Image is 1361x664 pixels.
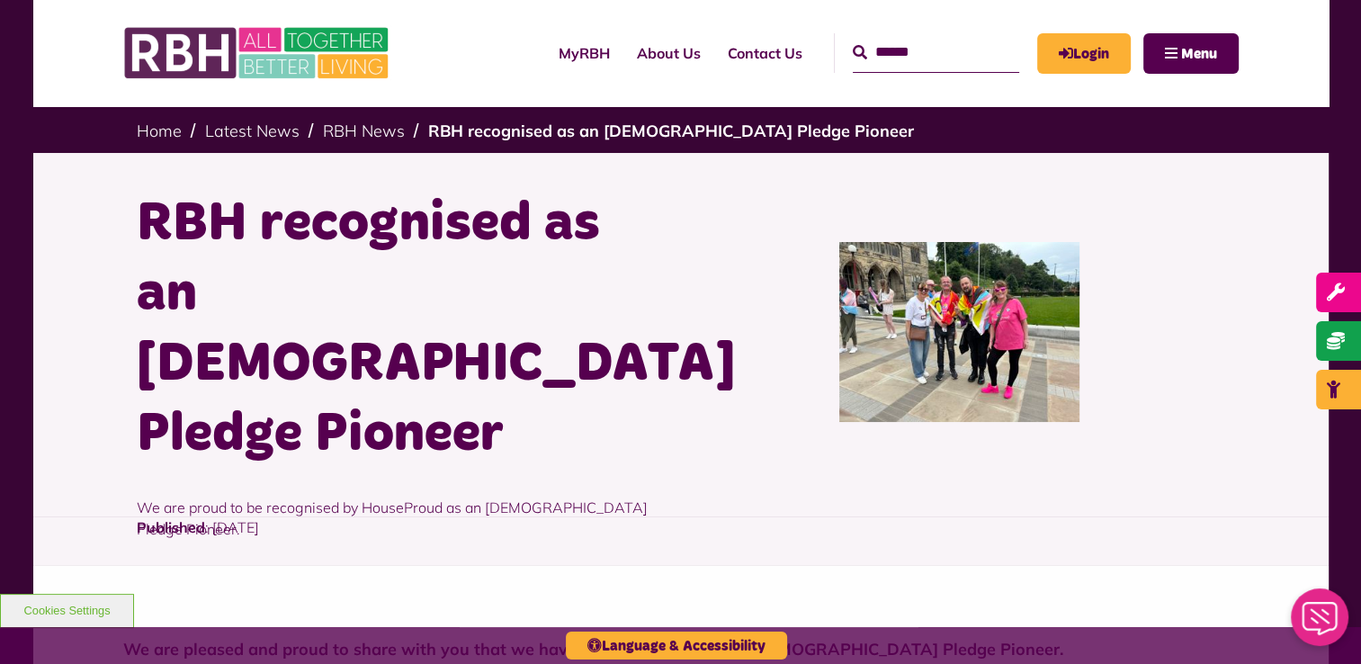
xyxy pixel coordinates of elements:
h1: RBH recognised as an [DEMOGRAPHIC_DATA] Pledge Pioneer [137,189,667,470]
span: Menu [1181,47,1217,61]
button: Navigation [1143,33,1239,74]
a: MyRBH [1037,33,1131,74]
button: Language & Accessibility [566,632,787,660]
strong: Published [137,518,205,536]
img: RBH At Rochdale Pride [839,242,1079,422]
a: About Us [623,29,714,77]
img: RBH [123,18,393,88]
p: : [DATE] [137,516,1225,565]
a: Home [137,121,182,141]
a: Contact Us [714,29,816,77]
a: MyRBH [545,29,623,77]
a: RBH recognised as an [DEMOGRAPHIC_DATA] Pledge Pioneer [428,121,914,141]
a: RBH News [323,121,405,141]
p: We are proud to be recognised by HouseProud as an [DEMOGRAPHIC_DATA] Pledge Pioneer. [137,470,667,567]
iframe: Netcall Web Assistant for live chat [1280,583,1361,664]
a: Latest News [205,121,300,141]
